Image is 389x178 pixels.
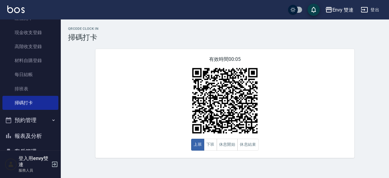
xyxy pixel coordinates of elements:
img: Logo [7,5,25,13]
button: Envy 雙連 [323,4,356,16]
a: 排班表 [2,82,58,96]
button: 休息開始 [217,139,238,151]
button: 客戶管理 [2,144,58,159]
button: 休息結束 [237,139,259,151]
button: 報表及分析 [2,128,58,144]
button: 上班 [191,139,204,151]
button: 下班 [204,139,217,151]
button: 登出 [358,4,382,16]
a: 每日結帳 [2,68,58,82]
a: 現金收支登錄 [2,26,58,40]
h2: QRcode Clock In [68,27,382,31]
div: 有效時間 00:05 [95,49,354,158]
a: 材料自購登錄 [2,54,58,68]
button: save [308,4,320,16]
h3: 掃碼打卡 [68,33,382,42]
img: Person [5,158,17,170]
button: 預約管理 [2,112,58,128]
a: 高階收支登錄 [2,40,58,54]
h5: 登入用envy雙連 [19,155,50,168]
p: 服務人員 [19,168,50,173]
a: 掃碼打卡 [2,96,58,110]
div: Envy 雙連 [332,6,354,14]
